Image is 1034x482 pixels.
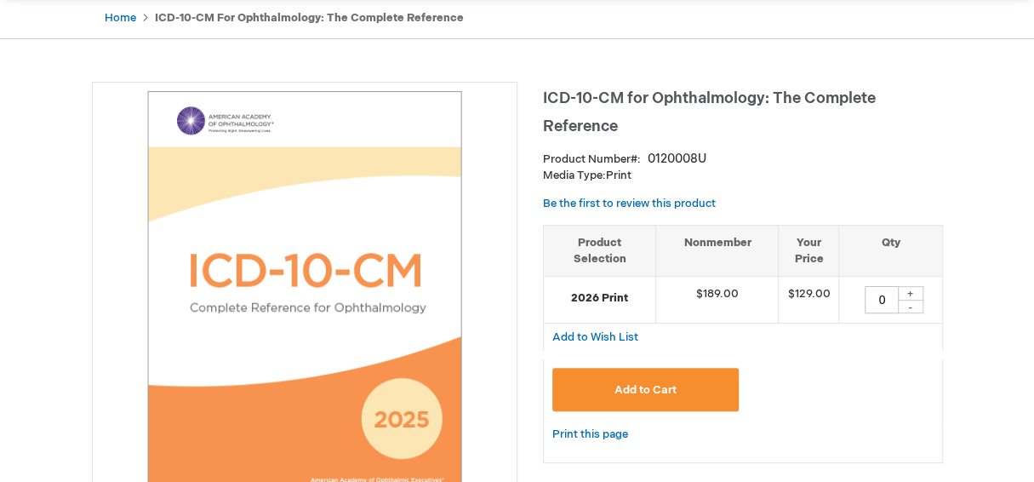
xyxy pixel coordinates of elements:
[543,197,716,210] a: Be the first to review this product
[898,286,923,301] div: +
[543,168,943,184] p: Print
[648,151,706,168] div: 0120008U
[105,11,136,25] a: Home
[552,330,638,344] a: Add to Wish List
[614,383,677,397] span: Add to Cart
[552,290,648,307] strong: 2026 Print
[543,169,606,182] strong: Media Type:
[779,225,839,276] th: Your Price
[155,11,464,25] strong: ICD-10-CM for Ophthalmology: The Complete Reference
[656,225,779,276] th: Nonmember
[898,300,923,313] div: -
[656,277,779,324] td: $189.00
[543,89,876,135] span: ICD-10-CM for Ophthalmology: The Complete Reference
[552,330,638,344] span: Add to Wish List
[865,286,899,313] input: Qty
[552,368,740,411] button: Add to Cart
[839,225,942,276] th: Qty
[543,152,641,166] strong: Product Number
[552,424,628,445] a: Print this page
[779,277,839,324] td: $129.00
[544,225,656,276] th: Product Selection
